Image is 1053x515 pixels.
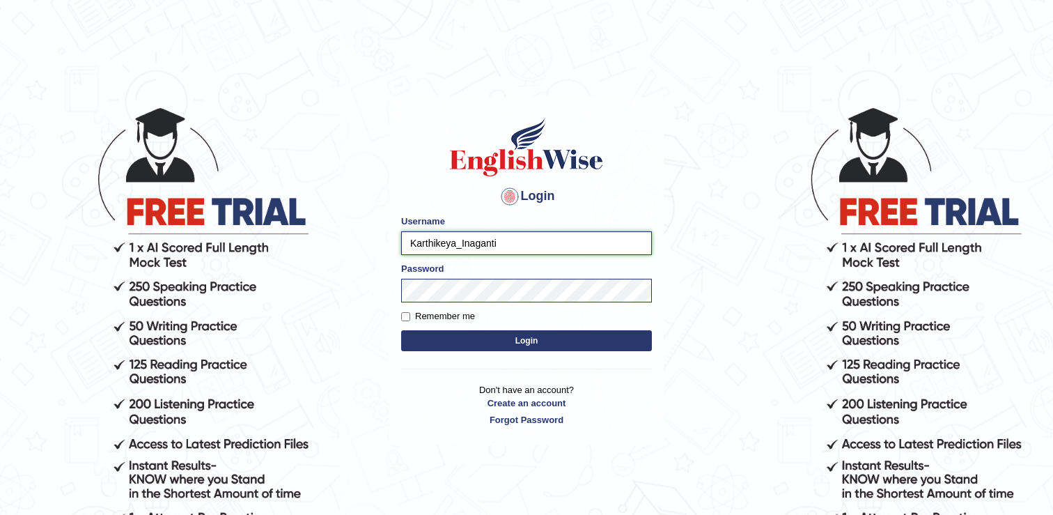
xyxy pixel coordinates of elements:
img: Logo of English Wise sign in for intelligent practice with AI [447,116,606,178]
button: Login [401,330,652,351]
label: Password [401,262,444,275]
h4: Login [401,185,652,208]
input: Remember me [401,312,410,321]
label: Remember me [401,309,475,323]
a: Forgot Password [401,413,652,426]
label: Username [401,215,445,228]
p: Don't have an account? [401,383,652,426]
a: Create an account [401,397,652,410]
